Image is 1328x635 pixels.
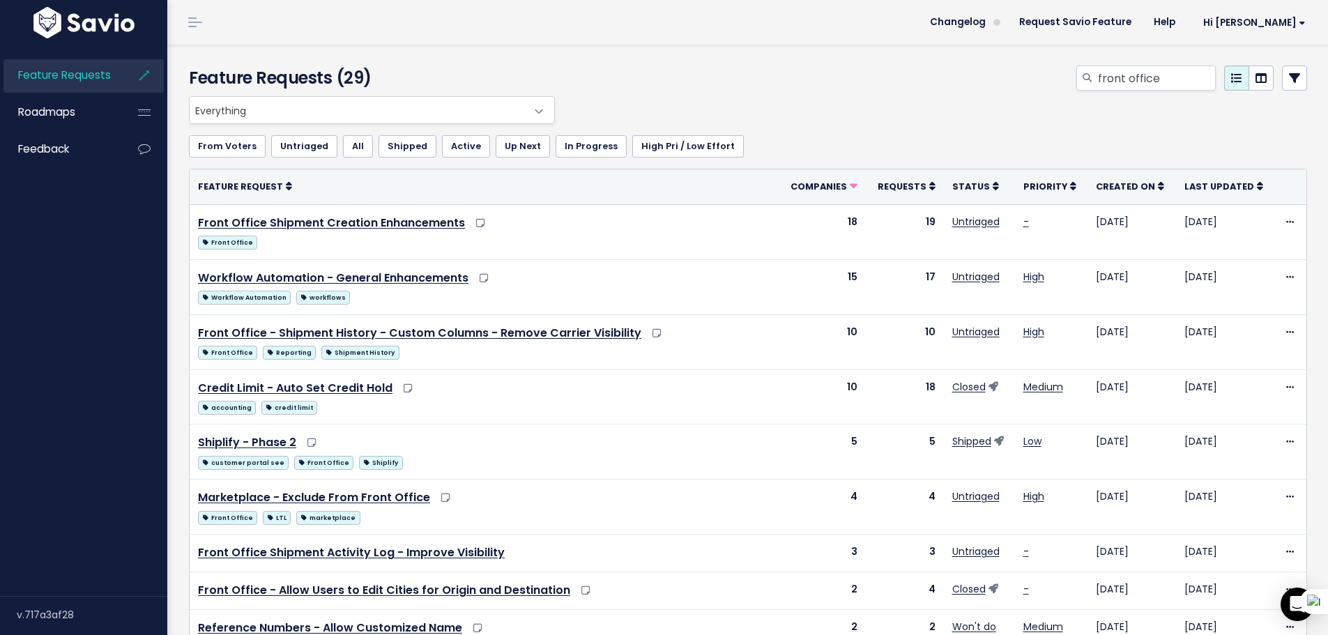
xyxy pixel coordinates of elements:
span: Feature Request [198,181,283,192]
a: Shipment History [321,343,399,360]
span: Shiplify [359,456,402,470]
span: Front Office [198,346,257,360]
a: Medium [1023,620,1063,634]
td: [DATE] [1176,259,1276,314]
span: Changelog [930,17,986,27]
a: Feedback [3,133,116,165]
td: [DATE] [1087,369,1176,424]
a: customer portal see [198,453,289,470]
a: Shiplify - Phase 2 [198,434,296,450]
span: Shipment History [321,346,399,360]
a: High Pri / Low Effort [632,135,744,158]
span: accounting [198,401,256,415]
span: Everything [189,96,555,124]
a: Front Office [198,233,257,250]
td: [DATE] [1176,314,1276,369]
td: [DATE] [1176,480,1276,535]
a: marketplace [296,508,360,526]
td: [DATE] [1087,480,1176,535]
a: LTL [263,508,291,526]
a: In Progress [556,135,627,158]
span: Feature Requests [18,68,111,82]
a: Untriaged [952,544,1000,558]
td: [DATE] [1087,314,1176,369]
span: Hi [PERSON_NAME] [1203,17,1306,28]
td: 18 [866,369,943,424]
td: 15 [779,259,866,314]
span: Priority [1023,181,1067,192]
td: 17 [866,259,943,314]
span: Workflow Automation [198,291,291,305]
a: High [1023,325,1044,339]
a: All [343,135,373,158]
span: Front Office [198,511,257,525]
td: 5 [779,424,866,480]
a: Feature Request [198,179,292,193]
a: Won't do [952,620,996,634]
td: [DATE] [1087,572,1176,610]
td: [DATE] [1087,535,1176,572]
span: credit limit [261,401,317,415]
span: marketplace [296,511,360,525]
span: Everything [190,97,526,123]
a: Active [442,135,490,158]
div: v.717a3af28 [17,597,167,633]
td: 19 [866,204,943,259]
td: [DATE] [1087,204,1176,259]
td: 10 [779,314,866,369]
a: workflows [296,288,350,305]
a: Front Office Shipment Activity Log - Improve Visibility [198,544,505,560]
a: - [1023,582,1029,596]
a: Front Office - Allow Users to Edit Cities for Origin and Destination [198,582,570,598]
span: Front Office [294,456,353,470]
a: Status [952,179,999,193]
a: - [1023,215,1029,229]
span: LTL [263,511,291,525]
td: 5 [866,424,943,480]
td: 4 [779,480,866,535]
a: Front Office Shipment Creation Enhancements [198,215,465,231]
a: Shipped [952,434,991,448]
td: [DATE] [1087,424,1176,480]
td: [DATE] [1176,572,1276,610]
a: Front Office [198,508,257,526]
span: workflows [296,291,350,305]
span: Requests [878,181,926,192]
td: [DATE] [1176,535,1276,572]
a: Front Office [294,453,353,470]
a: High [1023,489,1044,503]
a: Credit Limit - Auto Set Credit Hold [198,380,392,396]
span: Created On [1096,181,1155,192]
td: 3 [779,535,866,572]
td: [DATE] [1087,259,1176,314]
a: Front Office - Shipment History - Custom Columns - Remove Carrier Visibility [198,325,641,341]
a: Untriaged [271,135,337,158]
a: Workflow Automation - General Enhancements [198,270,468,286]
a: Closed [952,582,986,596]
a: Shipped [379,135,436,158]
a: Marketplace - Exclude From Front Office [198,489,430,505]
a: Roadmaps [3,96,116,128]
span: customer portal see [198,456,289,470]
a: Companies [791,179,857,193]
a: Untriaged [952,215,1000,229]
a: Medium [1023,380,1063,394]
a: Hi [PERSON_NAME] [1186,12,1317,33]
a: Untriaged [952,489,1000,503]
span: Front Office [198,236,257,250]
span: Feedback [18,141,69,156]
input: Search features... [1097,66,1216,91]
a: Last Updated [1184,179,1263,193]
a: Low [1023,434,1041,448]
span: Last Updated [1184,181,1254,192]
td: 4 [866,480,943,535]
span: Status [952,181,990,192]
td: 10 [866,314,943,369]
a: Help [1143,12,1186,33]
a: accounting [198,398,256,415]
a: Up Next [496,135,550,158]
a: Untriaged [952,325,1000,339]
td: [DATE] [1176,369,1276,424]
div: Open Intercom Messenger [1281,588,1314,621]
a: - [1023,544,1029,558]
